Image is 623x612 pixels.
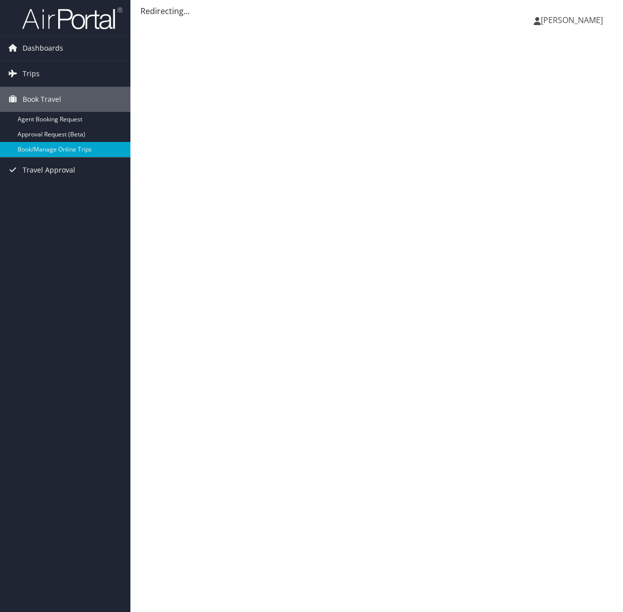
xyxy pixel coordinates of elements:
[541,15,603,26] span: [PERSON_NAME]
[23,61,40,86] span: Trips
[23,87,61,112] span: Book Travel
[23,36,63,61] span: Dashboards
[22,7,122,30] img: airportal-logo.png
[140,5,613,17] div: Redirecting...
[534,5,613,35] a: [PERSON_NAME]
[23,158,75,183] span: Travel Approval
